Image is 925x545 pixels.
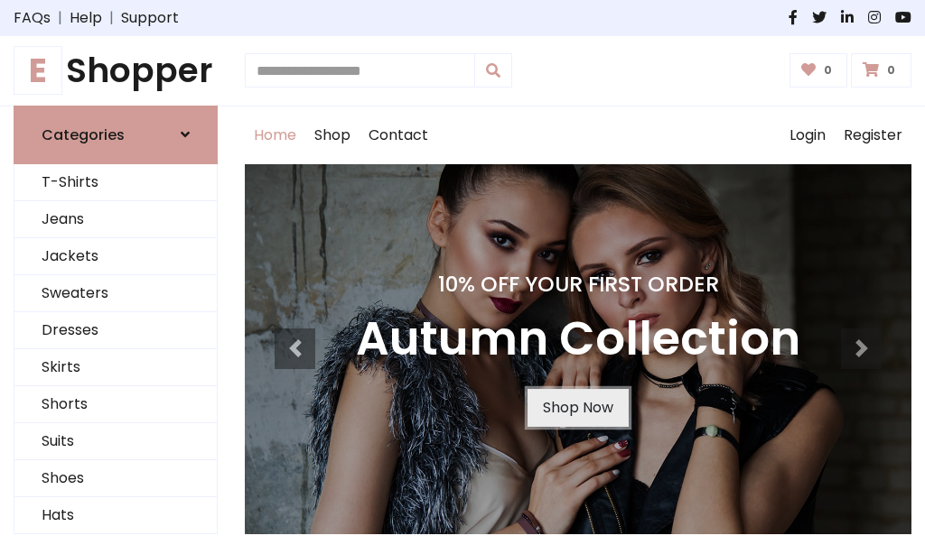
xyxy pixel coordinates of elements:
[790,53,848,88] a: 0
[14,46,62,95] span: E
[14,386,217,423] a: Shorts
[14,349,217,386] a: Skirts
[14,164,217,201] a: T-Shirts
[42,126,125,143] h6: Categories
[14,460,217,497] a: Shoes
[14,51,218,91] h1: Shopper
[14,7,51,29] a: FAQs
[14,497,217,534] a: Hats
[305,106,360,164] a: Shop
[360,106,437,164] a: Contact
[835,106,911,164] a: Register
[14,51,218,91] a: EShopper
[245,106,305,164] a: Home
[14,423,217,460] a: Suits
[883,62,900,79] span: 0
[14,312,217,349] a: Dresses
[102,7,121,29] span: |
[356,272,800,297] h4: 10% Off Your First Order
[819,62,836,79] span: 0
[70,7,102,29] a: Help
[528,389,629,427] a: Shop Now
[121,7,179,29] a: Support
[851,53,911,88] a: 0
[14,201,217,238] a: Jeans
[356,311,800,367] h3: Autumn Collection
[780,106,835,164] a: Login
[51,7,70,29] span: |
[14,106,218,164] a: Categories
[14,238,217,275] a: Jackets
[14,275,217,312] a: Sweaters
